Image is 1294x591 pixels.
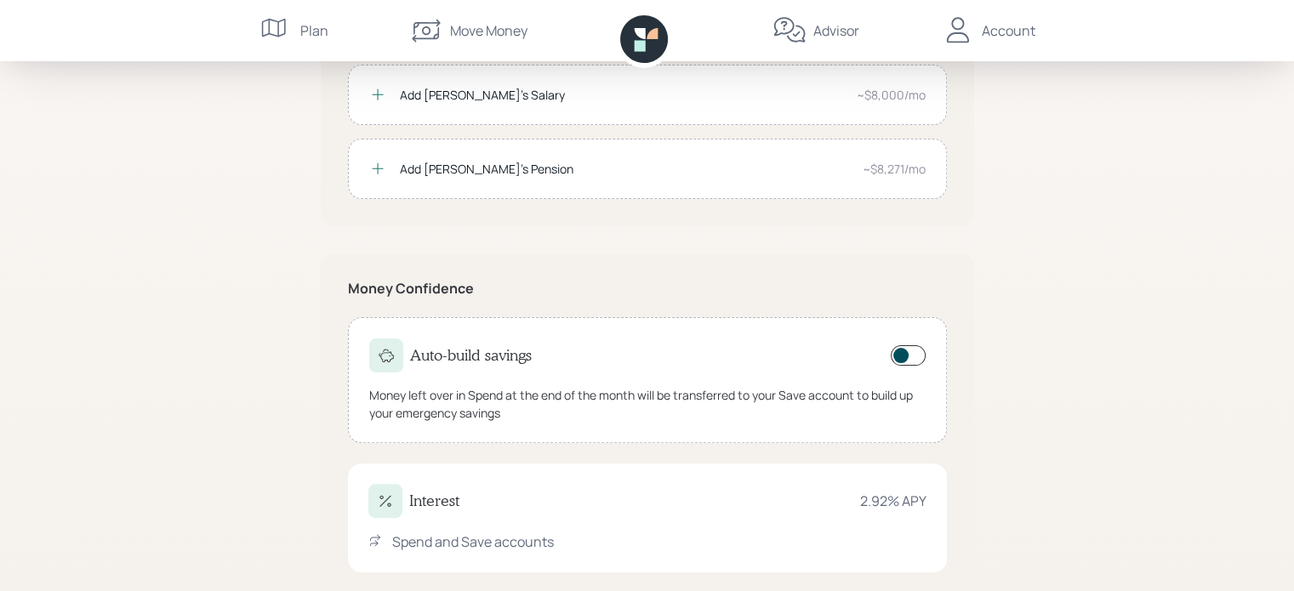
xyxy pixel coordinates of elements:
[860,491,926,511] div: 2.92 % APY
[857,86,926,104] div: ~$8,000/mo
[348,281,947,297] h5: Money Confidence
[300,20,328,41] div: Plan
[813,20,859,41] div: Advisor
[392,531,554,552] div: Spend and Save accounts
[410,346,532,365] h4: Auto-build savings
[863,160,926,178] div: ~$8,271/mo
[982,20,1035,41] div: Account
[400,86,843,104] div: Add [PERSON_NAME]'s Salary
[400,160,849,178] div: Add [PERSON_NAME]'s Pension
[409,492,459,510] h4: Interest
[450,20,527,41] div: Move Money
[369,386,926,422] div: Money left over in Spend at the end of the month will be transferred to your Save account to buil...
